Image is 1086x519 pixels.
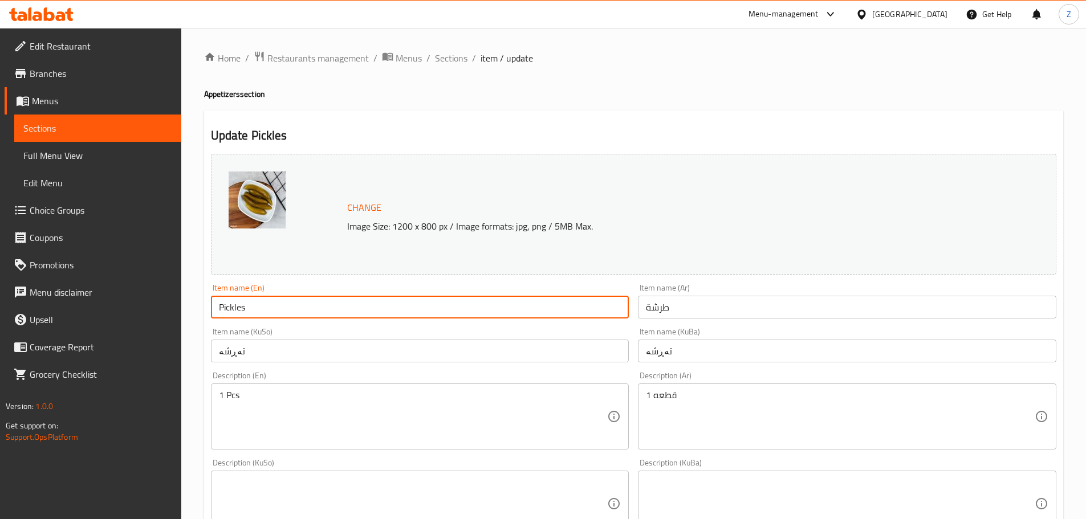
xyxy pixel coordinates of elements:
a: Edit Restaurant [5,32,181,60]
span: Menu disclaimer [30,285,172,299]
span: Sections [23,121,172,135]
h4: Appetizers section [204,88,1063,100]
span: item / update [481,51,533,65]
li: / [373,51,377,65]
span: Promotions [30,258,172,272]
input: Enter name En [211,296,629,318]
li: / [245,51,249,65]
textarea: 1 Pcs [219,390,608,444]
li: / [426,51,430,65]
span: Edit Restaurant [30,39,172,53]
h2: Update Pickles [211,127,1056,144]
span: Upsell [30,313,172,326]
textarea: قطعه 1 [646,390,1035,444]
a: Promotions [5,251,181,279]
a: Support.OpsPlatform [6,430,78,444]
a: Full Menu View [14,142,181,169]
span: 1.0.0 [35,399,53,414]
span: Z [1067,8,1071,21]
input: Enter name KuBa [638,340,1056,362]
a: Menu disclaimer [5,279,181,306]
span: Branches [30,67,172,80]
a: Home [204,51,241,65]
span: Coverage Report [30,340,172,354]
input: Enter name KuSo [211,340,629,362]
span: Restaurants management [267,51,369,65]
span: Choice Groups [30,203,172,217]
img: Farooj_Al_Abdallah_Al_Yar638746909627001924.jpg [229,171,286,228]
a: Menus [382,51,422,66]
a: Upsell [5,306,181,333]
p: Image Size: 1200 x 800 px / Image formats: jpg, png / 5MB Max. [343,219,950,233]
a: Sections [14,115,181,142]
span: Version: [6,399,34,414]
nav: breadcrumb [204,51,1063,66]
button: Change [343,196,386,219]
a: Coverage Report [5,333,181,361]
span: Change [347,199,381,216]
li: / [472,51,476,65]
a: Restaurants management [254,51,369,66]
input: Enter name Ar [638,296,1056,318]
span: Coupons [30,231,172,244]
span: Grocery Checklist [30,367,172,381]
span: Menus [32,94,172,108]
a: Grocery Checklist [5,361,181,388]
a: Choice Groups [5,197,181,224]
span: Get support on: [6,418,58,433]
a: Branches [5,60,181,87]
span: Full Menu View [23,149,172,162]
span: Menus [396,51,422,65]
div: [GEOGRAPHIC_DATA] [872,8,947,21]
a: Sections [435,51,467,65]
div: Menu-management [749,7,819,21]
a: Menus [5,87,181,115]
span: Edit Menu [23,176,172,190]
a: Coupons [5,224,181,251]
a: Edit Menu [14,169,181,197]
